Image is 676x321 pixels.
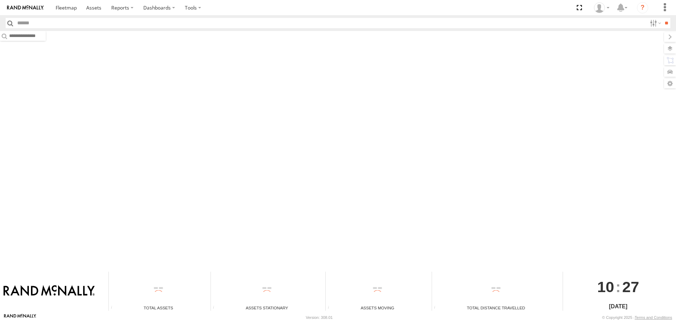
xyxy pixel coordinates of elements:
div: Version: 308.01 [306,315,333,320]
div: Total Distance Travelled [432,305,560,311]
label: Map Settings [664,79,676,88]
label: Search Filter Options [647,18,662,28]
div: © Copyright 2025 - [602,315,672,320]
div: Brian Wooldridge [591,2,612,13]
div: Total number of assets current in transit. [326,305,336,311]
div: [DATE] [563,302,674,311]
span: 27 [622,272,639,302]
div: Assets Stationary [211,305,323,311]
div: Total distance travelled by all assets within specified date range and applied filters [432,305,443,311]
div: Total Assets [109,305,208,311]
div: Total number of Enabled Assets [109,305,119,311]
div: : [563,272,674,302]
img: rand-logo.svg [7,5,44,10]
a: Terms and Conditions [635,315,672,320]
i: ? [637,2,648,13]
img: Rand McNally [4,285,95,297]
div: Total number of assets current stationary. [211,305,221,311]
div: Assets Moving [326,305,429,311]
a: Visit our Website [4,314,36,321]
span: 10 [597,272,614,302]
